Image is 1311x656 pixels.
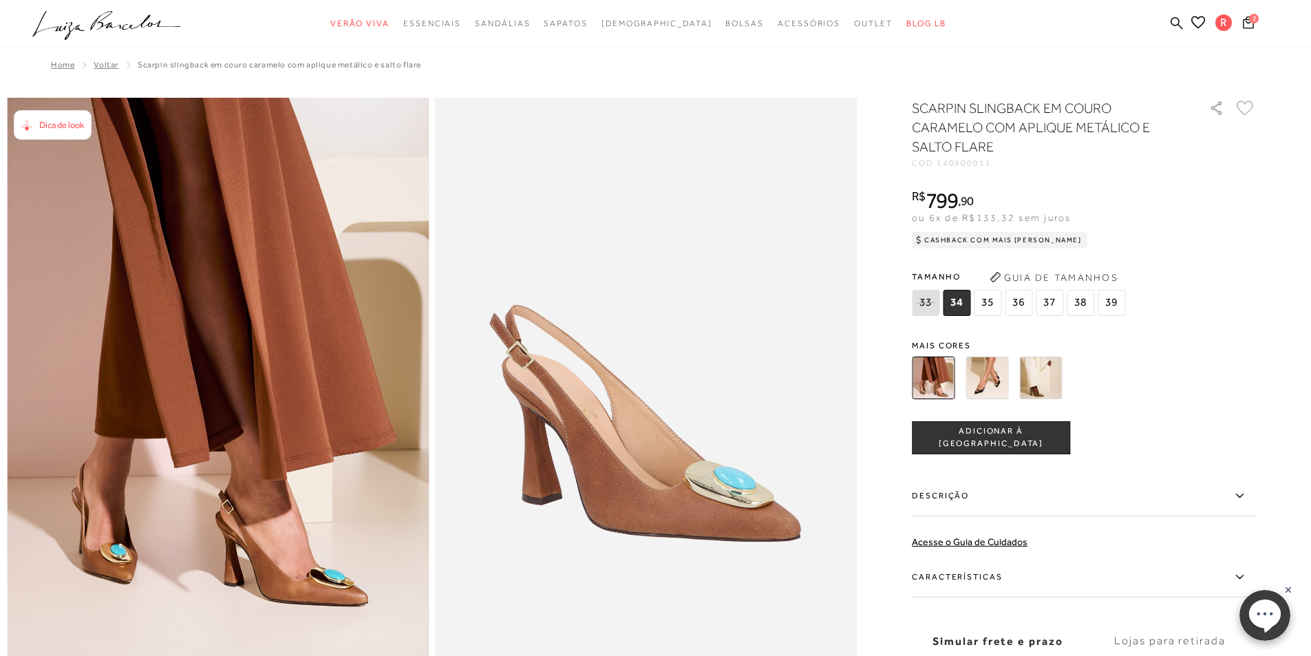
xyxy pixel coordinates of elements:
h1: SCARPIN SLINGBACK EM COURO CARAMELO COM APLIQUE METÁLICO E SALTO FLARE [912,98,1170,156]
div: CÓD: [912,159,1187,167]
span: Mais cores [912,341,1256,350]
button: Guia de Tamanhos [985,266,1122,288]
img: SCARPIN SLINGBACK EM VERNIZ VERDE ASPARGO COM APLIQUE METÁLICO E SALTO FLARE [1019,357,1062,399]
span: Verão Viva [330,19,390,28]
a: Home [51,60,74,70]
i: , [958,195,974,207]
span: ou 6x de R$133,32 sem juros [912,212,1071,223]
span: 90 [961,193,974,208]
span: Sandálias [475,19,530,28]
a: noSubCategoriesText [725,11,764,36]
i: R$ [912,190,926,202]
a: BLOG LB [906,11,946,36]
a: noSubCategoriesText [601,11,712,36]
span: Tamanho [912,266,1129,287]
button: R [1209,14,1239,35]
span: R [1215,14,1232,31]
span: Bolsas [725,19,764,28]
a: Voltar [94,60,118,70]
a: Acesse o Guia de Cuidados [912,536,1027,547]
span: Outlet [854,19,893,28]
a: noSubCategoriesText [778,11,840,36]
span: Dica de look [39,120,84,130]
span: BLOG LB [906,19,946,28]
span: 39 [1098,290,1125,316]
span: 2 [1249,14,1259,23]
span: 140900011 [937,158,992,168]
span: SCARPIN SLINGBACK EM COURO CARAMELO COM APLIQUE METÁLICO E SALTO FLARE [138,60,421,70]
a: noSubCategoriesText [544,11,587,36]
span: 37 [1036,290,1063,316]
a: noSubCategoriesText [330,11,390,36]
span: Acessórios [778,19,840,28]
a: noSubCategoriesText [403,11,461,36]
a: noSubCategoriesText [854,11,893,36]
label: Características [912,558,1256,597]
span: ADICIONAR À [GEOGRAPHIC_DATA] [913,425,1069,449]
span: 799 [926,188,958,213]
span: Essenciais [403,19,461,28]
span: 35 [974,290,1001,316]
div: Cashback com Mais [PERSON_NAME] [912,232,1087,248]
button: 2 [1239,15,1258,34]
button: ADICIONAR À [GEOGRAPHIC_DATA] [912,421,1070,454]
span: 38 [1067,290,1094,316]
span: [DEMOGRAPHIC_DATA] [601,19,712,28]
label: Descrição [912,476,1256,516]
span: 36 [1005,290,1032,316]
span: Sapatos [544,19,587,28]
span: 33 [912,290,939,316]
img: SCARPIN SLINGBACK EM COURO CARAMELO COM APLIQUE METÁLICO E SALTO FLARE [912,357,955,399]
span: 34 [943,290,970,316]
img: SCARPIN SLINGBACK EM VERNIZ PRETO COM APLIQUE METÁLICO E SALTO FLARE [966,357,1008,399]
a: noSubCategoriesText [475,11,530,36]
